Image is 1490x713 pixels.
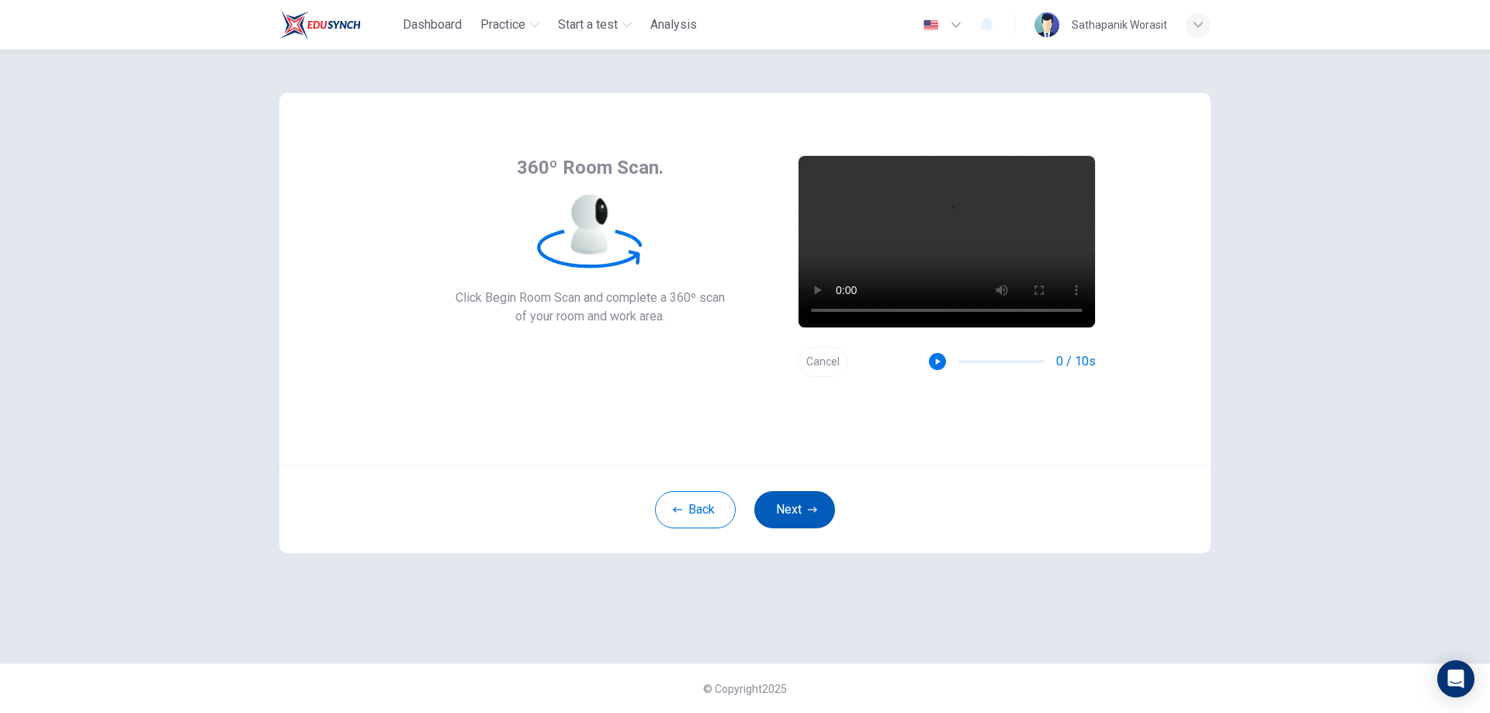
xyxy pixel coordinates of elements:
[517,155,664,180] span: 360º Room Scan.
[456,307,725,326] span: of your room and work area.
[558,16,618,34] span: Start a test
[403,16,462,34] span: Dashboard
[1072,16,1167,34] div: Sathapanik Worasit
[644,11,703,39] button: Analysis
[552,11,638,39] button: Start a test
[1437,660,1474,697] div: Open Intercom Messenger
[474,11,546,39] button: Practice
[279,9,397,40] a: Train Test logo
[650,16,697,34] span: Analysis
[1034,12,1059,37] img: Profile picture
[655,491,736,528] button: Back
[798,347,847,377] button: Cancel
[480,16,525,34] span: Practice
[703,683,787,695] span: © Copyright 2025
[921,19,941,31] img: en
[456,289,725,307] span: Click Begin Room Scan and complete a 360º scan
[279,9,361,40] img: Train Test logo
[1056,352,1096,371] span: 0 / 10s
[397,11,468,39] button: Dashboard
[754,491,835,528] button: Next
